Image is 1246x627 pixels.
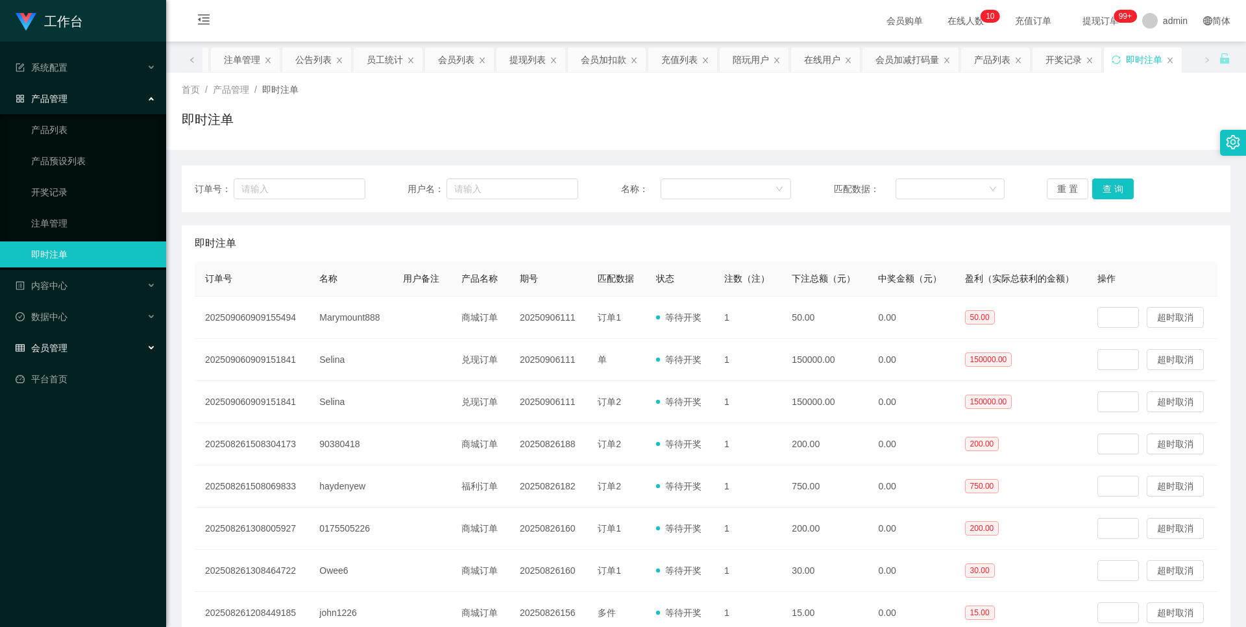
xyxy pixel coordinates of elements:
[438,47,474,72] div: 会员列表
[781,339,868,381] td: 150000.00
[965,521,999,535] span: 200.00
[656,565,702,576] span: 等待开奖
[714,297,781,339] td: 1
[367,47,403,72] div: 员工统计
[792,273,855,284] span: 下注总额（元）
[868,508,954,550] td: 0.00
[941,16,990,25] span: 在线人数
[1097,391,1139,412] button: 修 改
[16,13,36,31] img: logo.9652507e.png
[781,297,868,339] td: 50.00
[407,56,415,64] i: 图标: close
[989,185,997,194] i: 图标: down
[598,354,607,365] span: 单
[1114,10,1137,23] sup: 1110
[1092,178,1134,199] button: 查 询
[965,437,999,451] span: 200.00
[1045,47,1082,72] div: 开奖记录
[656,608,702,618] span: 等待开奖
[733,47,769,72] div: 陪玩用户
[724,273,770,284] span: 注数（注）
[182,1,226,42] i: 图标: menu-fold
[598,523,621,534] span: 订单1
[195,423,309,465] td: 202508261508304173
[965,395,1012,409] span: 150000.00
[656,397,702,407] span: 等待开奖
[943,56,951,64] i: 图标: close
[195,508,309,550] td: 202508261308005927
[868,550,954,592] td: 0.00
[262,84,299,95] span: 即时注单
[461,273,498,284] span: 产品名称
[844,56,852,64] i: 图标: close
[598,273,634,284] span: 匹配数据
[868,465,954,508] td: 0.00
[990,10,995,23] p: 0
[598,397,621,407] span: 订单2
[16,93,67,104] span: 产品管理
[965,606,995,620] span: 15.00
[1147,434,1204,454] button: 超时取消
[986,10,990,23] p: 1
[16,312,25,321] i: 图标: check-circle-o
[1112,55,1121,64] i: 图标: sync
[509,47,546,72] div: 提现列表
[224,47,260,72] div: 注单管理
[31,148,156,174] a: 产品预设列表
[16,343,25,352] i: 图标: table
[868,339,954,381] td: 0.00
[1014,56,1022,64] i: 图标: close
[1203,16,1212,25] i: 图标: global
[1097,434,1139,454] button: 修 改
[213,84,249,95] span: 产品管理
[598,608,616,618] span: 多件
[16,366,156,392] a: 图标: dashboard平台首页
[1147,391,1204,412] button: 超时取消
[205,84,208,95] span: /
[1097,560,1139,581] button: 修 改
[1126,47,1162,72] div: 即时注单
[509,339,587,381] td: 20250906111
[451,550,509,592] td: 商城订单
[981,10,999,23] sup: 10
[509,465,587,508] td: 20250826182
[309,508,392,550] td: 0175505226
[451,423,509,465] td: 商城订单
[965,352,1012,367] span: 150000.00
[581,47,626,72] div: 会员加扣款
[16,343,67,353] span: 会员管理
[509,550,587,592] td: 20250826160
[309,381,392,423] td: Selina
[205,273,232,284] span: 订单号
[295,47,332,72] div: 公告列表
[16,16,83,26] a: 工作台
[31,210,156,236] a: 注单管理
[1097,602,1139,623] button: 修 改
[965,479,999,493] span: 750.00
[1097,476,1139,497] button: 修 改
[550,56,557,64] i: 图标: close
[16,63,25,72] i: 图标: form
[189,56,195,63] i: 图标: left
[195,182,234,196] span: 订单号：
[309,465,392,508] td: haydenyew
[44,1,83,42] h1: 工作台
[714,339,781,381] td: 1
[31,179,156,205] a: 开奖记录
[1147,560,1204,581] button: 超时取消
[781,423,868,465] td: 200.00
[509,297,587,339] td: 20250906111
[451,339,509,381] td: 兑现订单
[451,381,509,423] td: 兑现订单
[451,508,509,550] td: 商城订单
[1147,518,1204,539] button: 超时取消
[974,47,1010,72] div: 产品列表
[16,281,25,290] i: 图标: profile
[16,94,25,103] i: 图标: appstore-o
[598,565,621,576] span: 订单1
[309,339,392,381] td: Selina
[1097,307,1139,328] button: 修 改
[1147,307,1204,328] button: 超时取消
[714,550,781,592] td: 1
[403,273,439,284] span: 用户备注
